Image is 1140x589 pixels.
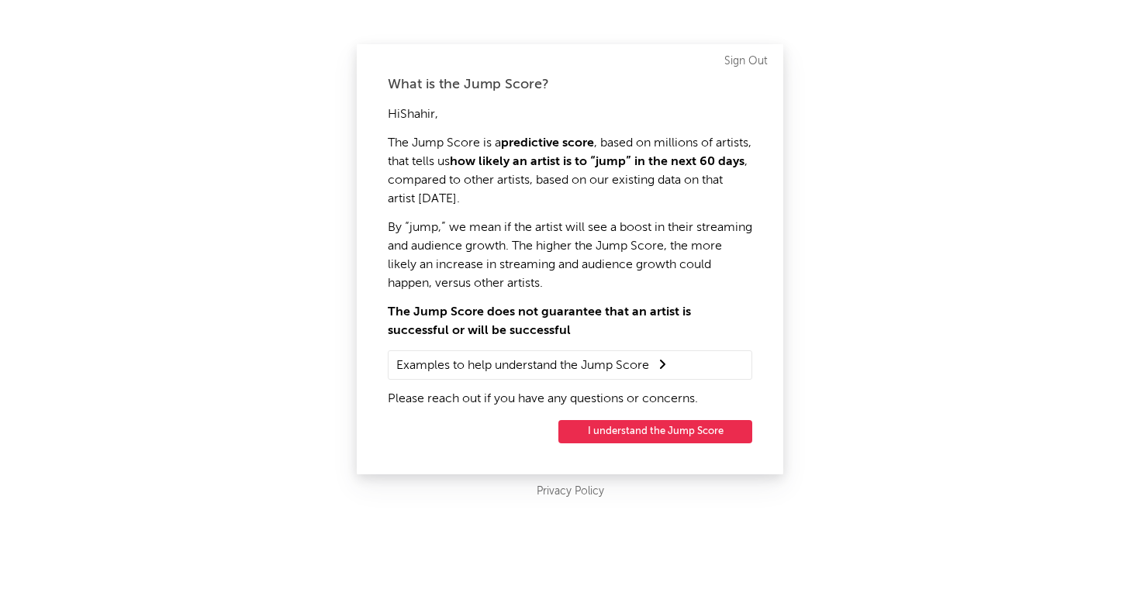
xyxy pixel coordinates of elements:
[388,219,752,293] p: By “jump,” we mean if the artist will see a boost in their streaming and audience growth. The hig...
[388,75,752,94] div: What is the Jump Score?
[501,137,594,150] strong: predictive score
[388,306,691,337] strong: The Jump Score does not guarantee that an artist is successful or will be successful
[450,156,744,168] strong: how likely an artist is to “jump” in the next 60 days
[724,52,768,71] a: Sign Out
[396,355,744,375] summary: Examples to help understand the Jump Score
[537,482,604,501] a: Privacy Policy
[388,390,752,408] p: Please reach out if you have any questions or concerns.
[388,105,752,124] p: Hi Shahir ,
[388,134,752,208] p: The Jump Score is a , based on millions of artists, that tells us , compared to other artists, ba...
[558,420,752,443] button: I understand the Jump Score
